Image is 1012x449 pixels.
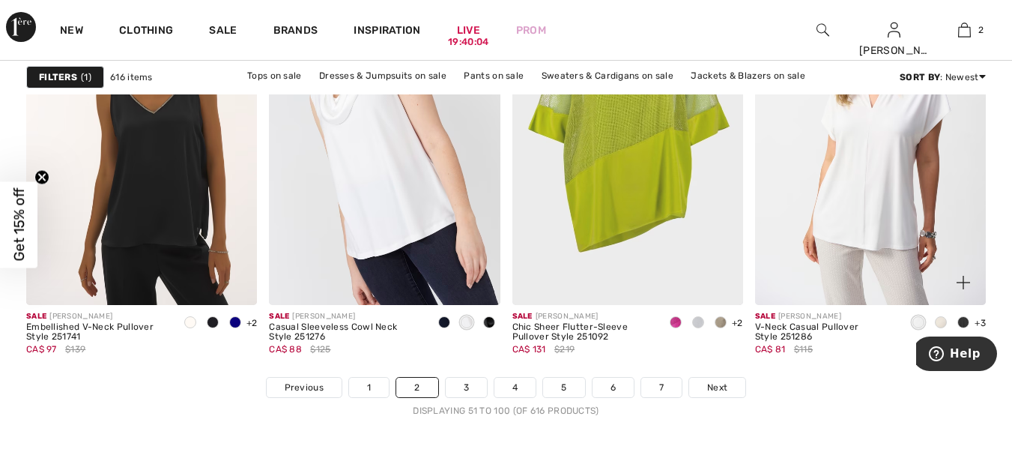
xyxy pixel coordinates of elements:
span: Next [707,381,727,394]
div: Moonstone [930,311,952,336]
div: 19:40:04 [448,35,488,49]
a: 3 [446,378,487,397]
div: Vanilla 30 [179,311,202,336]
div: Vanilla 30 [687,311,709,336]
img: search the website [816,21,829,39]
a: 4 [494,378,536,397]
div: V-Neck Casual Pullover Style 251286 [755,322,896,343]
div: [PERSON_NAME] [859,43,929,58]
a: Dresses & Jumpsuits on sale [312,66,454,85]
a: Prom [516,22,546,38]
a: Pants on sale [456,66,531,85]
a: 1 [349,378,389,397]
span: +2 [732,318,743,328]
span: $219 [554,343,575,356]
span: $139 [65,343,85,356]
span: 2 [978,23,984,37]
iframe: Opens a widget where you can find more information [916,337,997,374]
div: Casual Sleeveless Cowl Neck Style 251276 [269,322,420,343]
a: Jackets & Blazers on sale [683,66,813,85]
div: [PERSON_NAME] [269,311,420,322]
span: $115 [794,343,813,356]
span: +2 [246,318,258,328]
a: Previous [267,378,342,397]
span: CA$ 131 [512,344,546,355]
div: Purple orchid [664,311,687,336]
div: Black [478,311,500,336]
div: Midnight Blue [202,311,224,336]
div: [PERSON_NAME] [26,311,167,322]
span: +3 [975,318,986,328]
a: Clothing [119,24,173,40]
span: CA$ 88 [269,344,302,355]
div: Vanilla [907,311,930,336]
span: 1 [81,70,91,84]
div: [PERSON_NAME] [755,311,896,322]
a: Skirts on sale [440,85,514,105]
a: Live19:40:04 [457,22,480,38]
a: Brands [273,24,318,40]
a: 6 [593,378,634,397]
a: Sign In [888,22,900,37]
span: Sale [512,312,533,321]
strong: Sort By [900,72,940,82]
span: Sale [26,312,46,321]
a: New [60,24,83,40]
a: 2 [930,21,999,39]
div: : Newest [900,70,986,84]
img: My Info [888,21,900,39]
img: plus_v2.svg [957,276,970,289]
div: Black [952,311,975,336]
a: Outerwear on sale [516,85,613,105]
div: Embellished V-Neck Pullover Style 251741 [26,322,167,343]
a: 7 [641,378,682,397]
span: 616 items [110,70,153,84]
span: CA$ 81 [755,344,786,355]
div: Dune [709,311,732,336]
span: Sale [269,312,289,321]
div: Royal Sapphire 163 [224,311,246,336]
span: Get 15% off [10,188,28,262]
div: [PERSON_NAME] [512,311,653,322]
div: Vanilla 30 [455,311,478,336]
a: 5 [543,378,584,397]
strong: Filters [39,70,77,84]
a: 2 [396,378,437,397]
span: Inspiration [354,24,420,40]
span: Sale [755,312,775,321]
a: Tops on sale [240,66,309,85]
div: Chic Sheer Flutter-Sleeve Pullover Style 251092 [512,322,653,343]
a: Sweaters & Cardigans on sale [534,66,681,85]
a: Sale [209,24,237,40]
img: My Bag [958,21,971,39]
span: Previous [285,381,324,394]
nav: Page navigation [26,377,986,418]
button: Close teaser [34,169,49,184]
div: Displaying 51 to 100 (of 616 products) [26,404,986,418]
a: Next [689,378,745,397]
img: 1ère Avenue [6,12,36,42]
span: $125 [310,343,330,356]
div: Midnight Blue [433,311,455,336]
span: CA$ 97 [26,344,57,355]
